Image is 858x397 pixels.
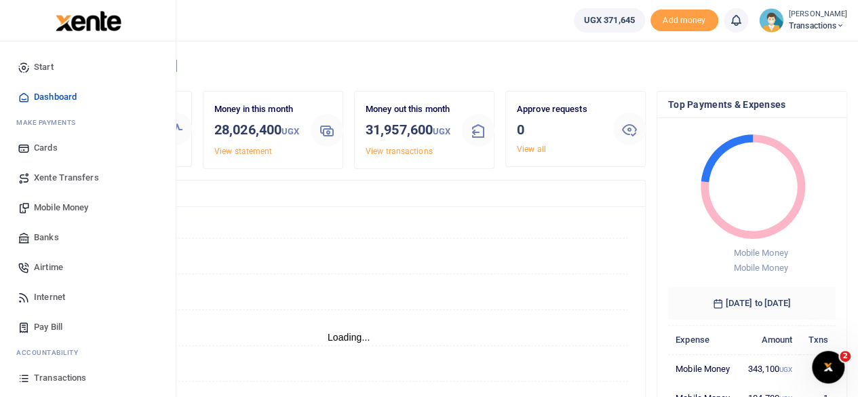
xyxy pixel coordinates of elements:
[733,263,787,273] span: Mobile Money
[34,371,86,385] span: Transactions
[11,342,165,363] li: Ac
[11,252,165,282] a: Airtime
[517,145,546,154] a: View all
[34,290,65,304] span: Internet
[574,8,645,33] a: UGX 371,645
[650,10,718,32] span: Add money
[54,15,121,25] a: logo-small logo-large logo-large
[34,231,59,244] span: Banks
[800,325,836,354] th: Txns
[668,287,836,320] h6: [DATE] to [DATE]
[800,354,836,383] td: 2
[11,52,165,82] a: Start
[366,102,451,117] p: Money out this month
[668,325,739,354] th: Expense
[739,354,800,383] td: 343,100
[433,126,450,136] small: UGX
[34,90,77,104] span: Dashboard
[56,11,121,31] img: logo-large
[11,193,165,223] a: Mobile Money
[52,58,847,73] h4: Hello [PERSON_NAME]
[63,186,634,201] h4: Transactions Overview
[281,126,299,136] small: UGX
[733,248,787,258] span: Mobile Money
[34,171,99,185] span: Xente Transfers
[214,147,272,156] a: View statement
[812,351,844,383] iframe: Intercom live chat
[23,117,76,128] span: ake Payments
[328,332,370,343] text: Loading...
[34,141,58,155] span: Cards
[11,133,165,163] a: Cards
[11,282,165,312] a: Internet
[739,325,800,354] th: Amount
[366,147,433,156] a: View transactions
[668,97,836,112] h4: Top Payments & Expenses
[789,9,847,20] small: [PERSON_NAME]
[759,8,847,33] a: profile-user [PERSON_NAME] Transactions
[668,354,739,383] td: Mobile Money
[789,20,847,32] span: Transactions
[11,82,165,112] a: Dashboard
[517,119,602,140] h3: 0
[840,351,851,362] span: 2
[11,223,165,252] a: Banks
[34,60,54,74] span: Start
[650,10,718,32] li: Toup your wallet
[366,119,451,142] h3: 31,957,600
[11,312,165,342] a: Pay Bill
[11,363,165,393] a: Transactions
[11,112,165,133] li: M
[779,366,792,373] small: UGX
[568,8,650,33] li: Wallet ballance
[214,119,300,142] h3: 28,026,400
[584,14,635,27] span: UGX 371,645
[34,261,63,274] span: Airtime
[214,102,300,117] p: Money in this month
[650,14,718,24] a: Add money
[34,320,62,334] span: Pay Bill
[11,163,165,193] a: Xente Transfers
[759,8,783,33] img: profile-user
[26,347,78,358] span: countability
[517,102,602,117] p: Approve requests
[34,201,88,214] span: Mobile Money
